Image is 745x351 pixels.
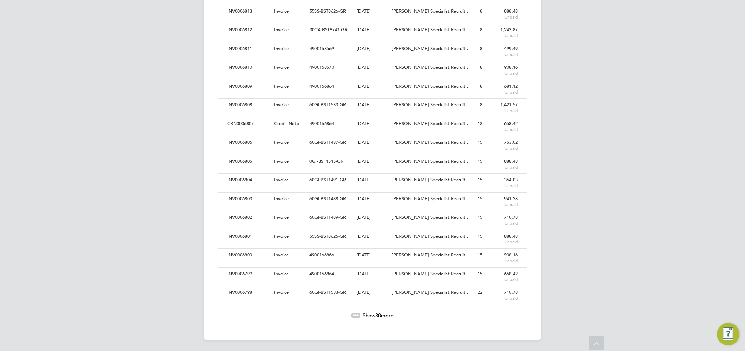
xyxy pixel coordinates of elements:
span: 15 [478,233,482,239]
div: -658.42 [484,117,520,136]
div: 658.42 [484,268,520,286]
div: [DATE] [355,230,390,243]
span: 60GI-BST1487-GR [309,139,346,145]
div: INV0006808 [225,99,272,112]
span: Invoice [274,196,289,202]
span: Invoice [274,289,289,295]
span: Invoice [274,83,289,89]
span: [PERSON_NAME] Specialist Recruit… [392,158,470,164]
span: Invoice [274,177,289,183]
span: Invoice [274,214,289,220]
span: [PERSON_NAME] Specialist Recruit… [392,289,470,295]
div: 1,243.87 [484,23,520,42]
span: 60GI-BST1491-GR [309,177,346,183]
span: [PERSON_NAME] Specialist Recruit… [392,196,470,202]
span: 15 [478,214,482,220]
span: Unpaid [486,33,518,39]
span: [PERSON_NAME] Specialist Recruit… [392,177,470,183]
span: 15 [478,177,482,183]
span: 13 [478,121,482,127]
span: Unpaid [486,183,518,189]
div: [DATE] [355,136,390,149]
div: INV0006800 [225,249,272,262]
span: Unpaid [486,70,518,76]
span: 60GI-BST1488-GR [309,196,346,202]
div: INV0006798 [225,286,272,299]
span: 15 [478,196,482,202]
div: [DATE] [355,286,390,299]
div: INV0006804 [225,174,272,187]
div: INV0006810 [225,61,272,74]
span: Unpaid [486,239,518,245]
span: 22 [478,289,482,295]
span: 55SS-BST8626-GR [309,233,346,239]
span: Invoice [274,271,289,277]
div: 908.16 [484,61,520,79]
div: 888.48 [484,230,520,248]
span: [PERSON_NAME] Specialist Recruit… [392,46,470,52]
span: 30 [375,312,381,319]
span: [PERSON_NAME] Specialist Recruit… [392,121,470,127]
div: INV0006806 [225,136,272,149]
div: 888.48 [484,5,520,23]
button: Engage Resource Center [717,323,739,345]
span: 4900166866 [309,252,334,258]
div: [DATE] [355,99,390,112]
div: INV0006802 [225,211,272,224]
div: 1,421.57 [484,99,520,117]
span: Unpaid [486,108,518,114]
div: 888.48 [484,155,520,173]
span: 4900166864 [309,83,334,89]
div: 753.02 [484,136,520,154]
span: Credit Note [274,121,299,127]
span: [PERSON_NAME] Specialist Recruit… [392,83,470,89]
div: [DATE] [355,117,390,130]
span: Invoice [274,102,289,108]
div: [DATE] [355,174,390,187]
span: 8 [480,8,482,14]
span: 4900168570 [309,64,334,70]
span: [PERSON_NAME] Specialist Recruit… [392,271,470,277]
div: INV0006813 [225,5,272,18]
div: INV0006805 [225,155,272,168]
span: Invoice [274,46,289,52]
div: 941.28 [484,193,520,211]
div: [DATE] [355,61,390,74]
div: [DATE] [355,249,390,262]
span: Unpaid [486,14,518,20]
div: INV0006801 [225,230,272,243]
div: [DATE] [355,42,390,55]
span: [PERSON_NAME] Specialist Recruit… [392,252,470,258]
div: [DATE] [355,211,390,224]
span: Invoice [274,139,289,145]
div: INV0006811 [225,42,272,55]
span: 60GI-BST1533-GR [309,102,346,108]
span: [PERSON_NAME] Specialist Recruit… [392,64,470,70]
div: INV0006809 [225,80,272,93]
span: Invoice [274,233,289,239]
span: 60GI-BST1489-GR [309,214,346,220]
span: 15 [478,158,482,164]
span: 8 [480,46,482,52]
span: 0GI-BST1515-GR [309,158,343,164]
span: 8 [480,83,482,89]
div: INV0006799 [225,268,272,281]
div: 364.03 [484,174,520,192]
span: Show more [363,312,394,319]
span: 30CA-BST8741-GR [309,27,347,33]
span: Unpaid [486,296,518,301]
span: 60GI-BST1533-GR [309,289,346,295]
div: [DATE] [355,155,390,168]
div: [DATE] [355,193,390,205]
span: [PERSON_NAME] Specialist Recruit… [392,139,470,145]
span: 4900166864 [309,121,334,127]
span: Unpaid [486,127,518,133]
div: INV0006812 [225,23,272,36]
span: 8 [480,64,482,70]
div: 681.12 [484,80,520,98]
span: [PERSON_NAME] Specialist Recruit… [392,233,470,239]
span: Unpaid [486,89,518,95]
span: 4900168569 [309,46,334,52]
span: [PERSON_NAME] Specialist Recruit… [392,8,470,14]
span: Unpaid [486,146,518,151]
